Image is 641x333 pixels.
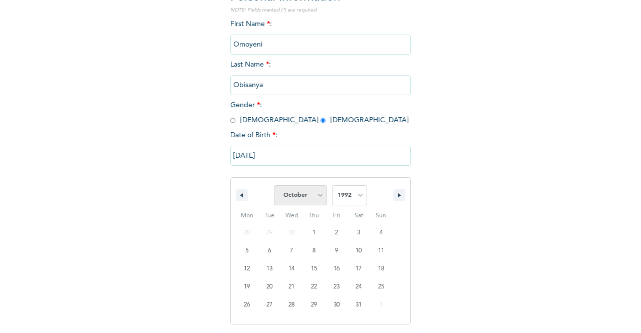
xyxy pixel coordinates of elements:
button: 10 [348,242,370,260]
button: 18 [370,260,392,278]
span: 10 [356,242,362,260]
input: Enter your last name [230,75,411,95]
span: Thu [303,208,326,224]
span: 25 [378,278,384,296]
button: 19 [236,278,258,296]
button: 29 [303,296,326,314]
span: Wed [280,208,303,224]
span: 19 [244,278,250,296]
span: 17 [356,260,362,278]
span: 6 [268,242,271,260]
span: Date of Birth : [230,130,277,141]
span: 29 [311,296,317,314]
button: 11 [370,242,392,260]
span: 9 [335,242,338,260]
span: Mon [236,208,258,224]
span: 30 [334,296,340,314]
span: 3 [357,224,360,242]
span: Sun [370,208,392,224]
span: Last Name : [230,61,411,89]
span: 20 [266,278,272,296]
button: 6 [258,242,281,260]
button: 20 [258,278,281,296]
button: 14 [280,260,303,278]
span: 28 [288,296,294,314]
span: 11 [378,242,384,260]
button: 30 [325,296,348,314]
span: 7 [290,242,293,260]
button: 27 [258,296,281,314]
button: 28 [280,296,303,314]
button: 1 [303,224,326,242]
button: 8 [303,242,326,260]
span: 22 [311,278,317,296]
span: 4 [380,224,383,242]
input: DD-MM-YYYY [230,146,411,166]
button: 2 [325,224,348,242]
button: 9 [325,242,348,260]
span: 21 [288,278,294,296]
span: 14 [288,260,294,278]
span: 13 [266,260,272,278]
span: 5 [245,242,248,260]
button: 4 [370,224,392,242]
span: First Name : [230,21,411,48]
span: 23 [334,278,340,296]
span: 26 [244,296,250,314]
button: 31 [348,296,370,314]
button: 12 [236,260,258,278]
button: 21 [280,278,303,296]
button: 13 [258,260,281,278]
button: 15 [303,260,326,278]
span: 2 [335,224,338,242]
button: 23 [325,278,348,296]
span: Gender : [DEMOGRAPHIC_DATA] [DEMOGRAPHIC_DATA] [230,102,409,124]
span: 8 [312,242,315,260]
button: 25 [370,278,392,296]
button: 24 [348,278,370,296]
button: 17 [348,260,370,278]
input: Enter your first name [230,35,411,55]
span: 18 [378,260,384,278]
span: 16 [334,260,340,278]
span: 27 [266,296,272,314]
button: 26 [236,296,258,314]
button: 22 [303,278,326,296]
button: 3 [348,224,370,242]
span: 15 [311,260,317,278]
span: 31 [356,296,362,314]
button: 5 [236,242,258,260]
span: Sat [348,208,370,224]
span: Tue [258,208,281,224]
button: 16 [325,260,348,278]
span: 24 [356,278,362,296]
span: 12 [244,260,250,278]
span: Fri [325,208,348,224]
button: 7 [280,242,303,260]
span: 1 [312,224,315,242]
p: NOTE: Fields marked (*) are required [230,7,411,14]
